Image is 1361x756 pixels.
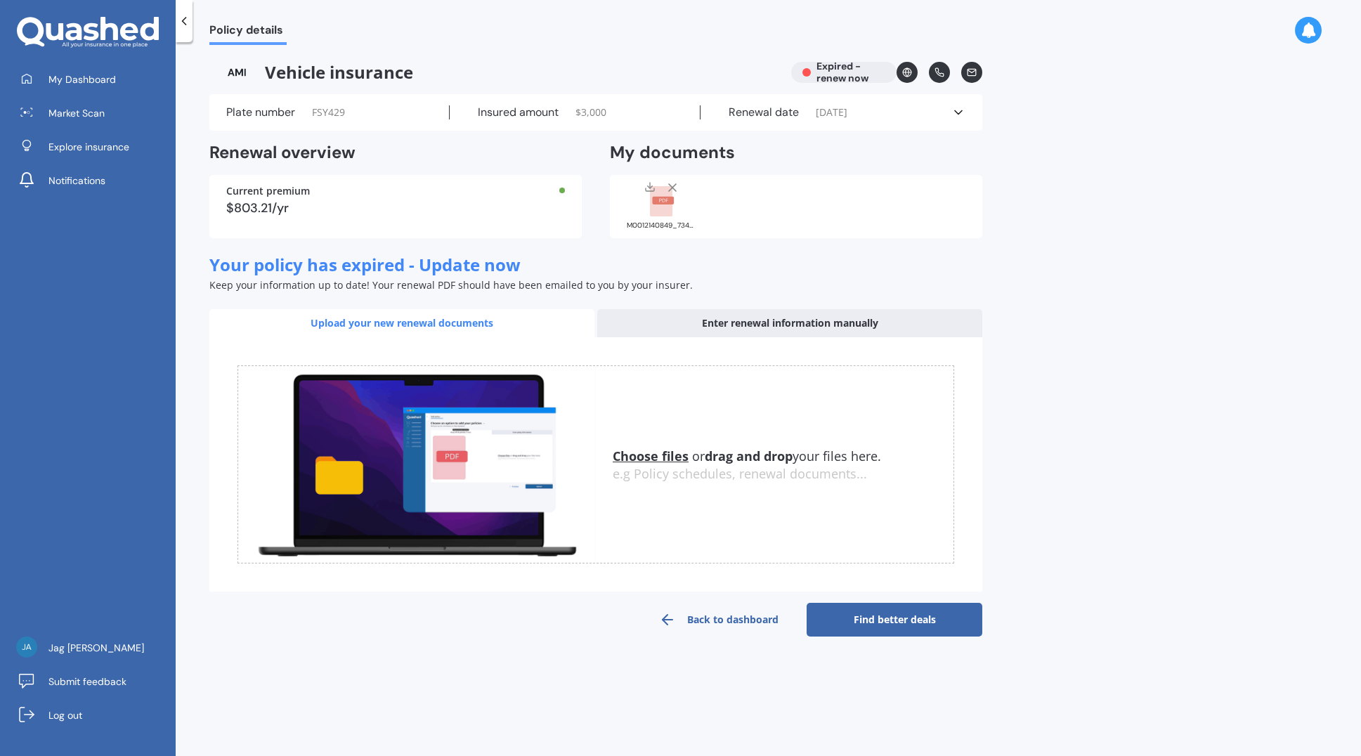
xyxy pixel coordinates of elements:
span: Log out [48,708,82,722]
h2: My documents [610,142,735,164]
div: Upload your new renewal documents [209,309,594,337]
span: or your files here. [613,448,881,464]
span: Explore insurance [48,140,129,154]
a: Market Scan [11,99,176,127]
a: Jag [PERSON_NAME] [11,634,176,662]
img: a4c00a2bac137bf84604489c9b7e60b8 [16,637,37,658]
label: Plate number [226,105,295,119]
div: M0012140849_73428718 Honda.pdf [627,222,697,229]
span: Market Scan [48,106,105,120]
span: Submit feedback [48,674,126,689]
a: Notifications [11,167,176,195]
span: My Dashboard [48,72,116,86]
a: My Dashboard [11,65,176,93]
label: Insured amount [478,105,559,119]
a: Log out [11,701,176,729]
span: Jag [PERSON_NAME] [48,641,144,655]
img: AMI-text-1.webp [209,62,265,83]
div: Enter renewal information manually [597,309,982,337]
a: Explore insurance [11,133,176,161]
span: Notifications [48,174,105,188]
span: $ 3,000 [575,105,606,119]
a: Find better deals [807,603,982,637]
a: Back to dashboard [631,603,807,637]
div: Current premium [226,186,565,196]
img: upload.de96410c8ce839c3fdd5.gif [238,366,596,563]
div: $803.21/yr [226,202,565,214]
span: FSY429 [312,105,345,119]
h2: Renewal overview [209,142,582,164]
span: [DATE] [816,105,847,119]
u: Choose files [613,448,689,464]
b: drag and drop [705,448,793,464]
label: Renewal date [729,105,799,119]
div: e.g Policy schedules, renewal documents... [613,467,953,482]
span: Your policy has expired - Update now [209,253,521,276]
a: Submit feedback [11,667,176,696]
span: Policy details [209,23,287,42]
span: Vehicle insurance [209,62,780,83]
span: Keep your information up to date! Your renewal PDF should have been emailed to you by your insurer. [209,278,693,292]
